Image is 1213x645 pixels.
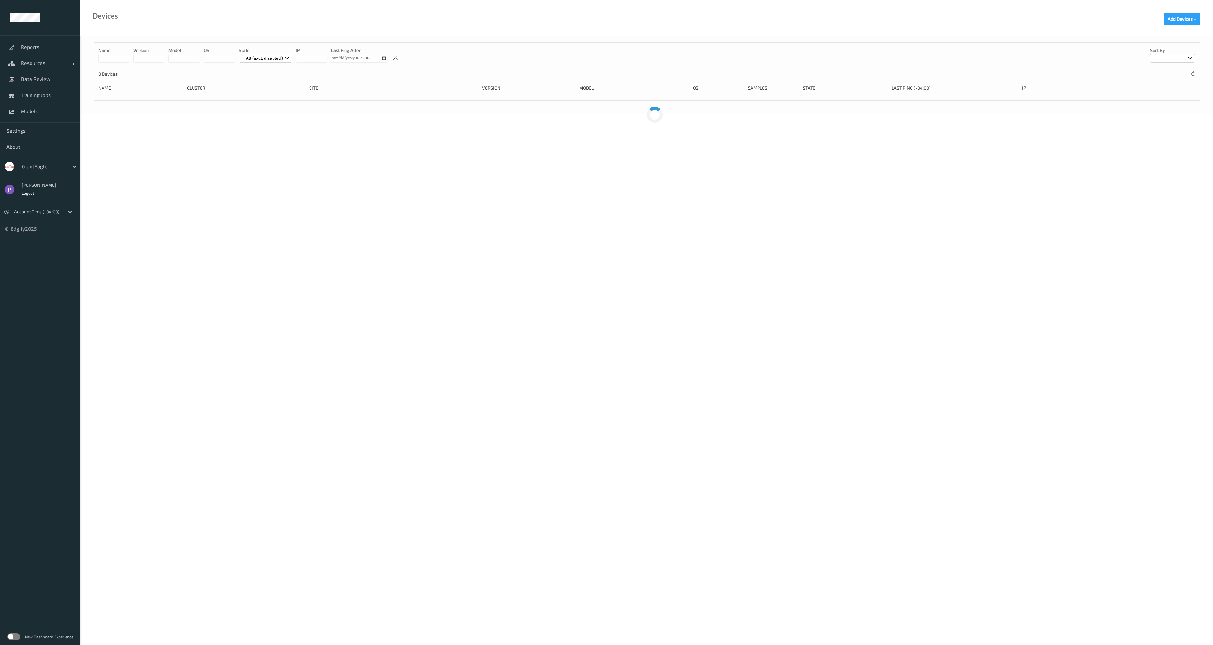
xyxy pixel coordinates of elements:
p: OS [204,47,235,54]
div: Site [309,85,478,91]
div: ip [1022,85,1123,91]
p: State [239,47,292,54]
p: IP [296,47,327,54]
div: Cluster [187,85,305,91]
div: OS [693,85,743,91]
div: Last Ping (-04:00) [892,85,1018,91]
p: Name [98,47,130,54]
p: 0 Devices [98,71,147,77]
p: version [133,47,165,54]
div: State [803,85,887,91]
p: Last Ping After [331,47,387,54]
p: model [168,47,200,54]
p: All (excl. disabled) [244,55,285,61]
p: Sort by [1150,47,1195,54]
div: Samples [748,85,798,91]
div: version [482,85,575,91]
div: Devices [93,13,118,19]
div: Name [98,85,183,91]
button: Add Devices + [1164,13,1200,25]
div: Model [579,85,688,91]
